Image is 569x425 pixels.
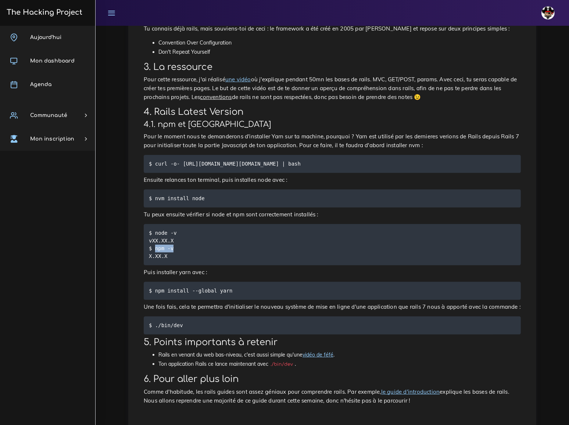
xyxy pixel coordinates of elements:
[144,75,521,102] p: Pour cette ressource, j'ai réalisé où j'explique pendant 50mn les bases de rails. MVC, GET/POST, ...
[158,38,521,47] li: Convention Over Configuration
[225,76,251,83] a: une vidéo
[303,351,333,358] a: vidéo de féfé
[149,287,235,295] code: $ npm install --global yarn
[158,360,521,369] li: Ton application Rails ce lance maintenant avec .
[541,6,555,20] img: avatar
[30,58,75,64] span: Mon dashboard
[30,82,51,87] span: Agenda
[268,361,295,368] code: ./bin/dev
[381,388,440,395] a: le guide d'introduction
[149,194,207,202] code: $ nvm install node
[144,268,521,277] p: Puis installer yarn avec :
[158,47,521,57] li: Don't Repeat Yourself
[144,176,521,184] p: Ensuite relances ton terminal, puis installes node avec :
[30,35,61,40] span: Aujourd'hui
[149,229,177,260] code: $ node -v vXX.XX.X $ npm -v X.XX.X
[144,337,521,348] h2: 5. Points importants à retenir
[144,62,521,72] h2: 3. La ressource
[144,387,521,405] p: Comme d'habitude, les rails guides sont assez géniaux pour comprendre rails. Par exemple, expliqu...
[144,210,521,219] p: Tu peux ensuite vérifier si node et npm sont correctement installés :
[4,8,82,17] h3: The Hacking Project
[30,113,67,118] span: Communauté
[144,120,521,129] h3: 4.1. npm et [GEOGRAPHIC_DATA]
[144,132,521,150] p: Pour le moment nous te demanderons d'installer Yarn sur ta machine, pourquoi ? Yarn est utilisé p...
[144,107,521,117] h2: 4. Rails Latest Version
[144,24,521,33] p: Tu connais déjà rails, mais souviens-toi de ceci : le framework a été créé en 2005 par [PERSON_NA...
[144,302,521,311] p: Une fois fais, cela te permettra d'initialiser le nouveau système de mise en ligne d'une applicat...
[30,136,74,142] span: Mon inscription
[200,93,232,100] u: conventions
[158,350,521,360] li: Rails en venant du web bas-niveau, c'est aussi simple qu'une .
[149,321,185,329] code: $ ./bin/dev
[149,160,303,168] code: $ curl -o- [URL][DOMAIN_NAME][DOMAIN_NAME] | bash
[144,374,521,385] h2: 6. Pour aller plus loin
